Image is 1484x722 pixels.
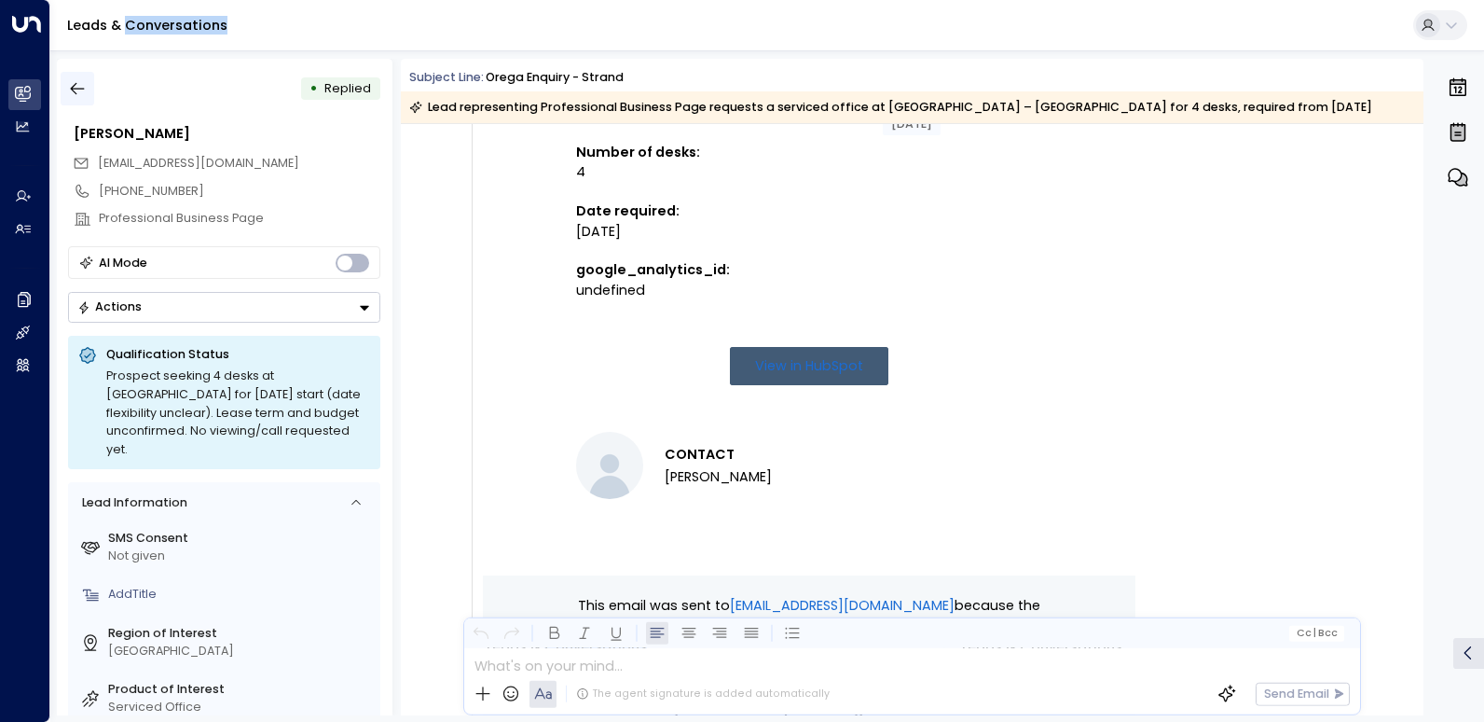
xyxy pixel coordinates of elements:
div: [DATE] [883,114,941,135]
div: Actions [77,299,142,314]
label: SMS Consent [108,530,374,548]
div: Prospect seeking 4 desks at [GEOGRAPHIC_DATA] for [DATE] start (date flexibility unclear). Lease ... [106,367,370,459]
button: Cc|Bcc [1289,625,1344,641]
h3: CONTACT [665,443,772,465]
p: Qualification Status [106,346,370,363]
div: AddTitle [108,586,374,604]
strong: Number of desks: [576,143,700,161]
div: Not given [108,548,374,565]
span: [EMAIL_ADDRESS][DOMAIN_NAME] [98,155,299,171]
div: [GEOGRAPHIC_DATA] [108,643,374,660]
div: Lead Information [76,494,186,512]
div: undefined [576,281,1042,301]
strong: google_analytics_id: [576,260,730,279]
span: | [1313,628,1316,639]
span: gloriaspataro@professionalbusinesspages.com [98,155,299,173]
label: Region of Interest [108,625,374,643]
p: This email was sent to because the notification is turned on in the account (Hub ID: 2947606) [576,594,1042,661]
div: Professional Business Page [99,210,380,228]
span: Subject Line: [409,69,484,85]
button: Actions [68,292,380,323]
span: Replied [324,80,371,96]
a: Leads & Conversations [67,16,227,35]
div: [PERSON_NAME] [74,124,380,145]
div: [PHONE_NUMBER] [99,183,380,201]
strong: Date required: [576,201,680,220]
div: The agent signature is added automatically [576,687,830,701]
div: Lead representing Professional Business Page requests a serviced office at [GEOGRAPHIC_DATA] – [G... [409,98,1372,117]
div: • [309,74,318,104]
div: Serviced Office [108,699,374,716]
li: [PERSON_NAME] [665,465,772,488]
button: Redo [501,622,524,646]
span: Cc Bcc [1296,628,1338,639]
div: Button group with a nested menu [68,292,380,323]
img: Gloria Spataro [576,432,643,499]
button: Undo [469,622,492,646]
div: Orega Enquiry - Strand [486,69,624,87]
a: [EMAIL_ADDRESS][DOMAIN_NAME] [730,594,955,617]
div: AI Mode [99,254,147,272]
a: View in HubSpot [730,347,888,384]
label: Product of Interest [108,681,374,699]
